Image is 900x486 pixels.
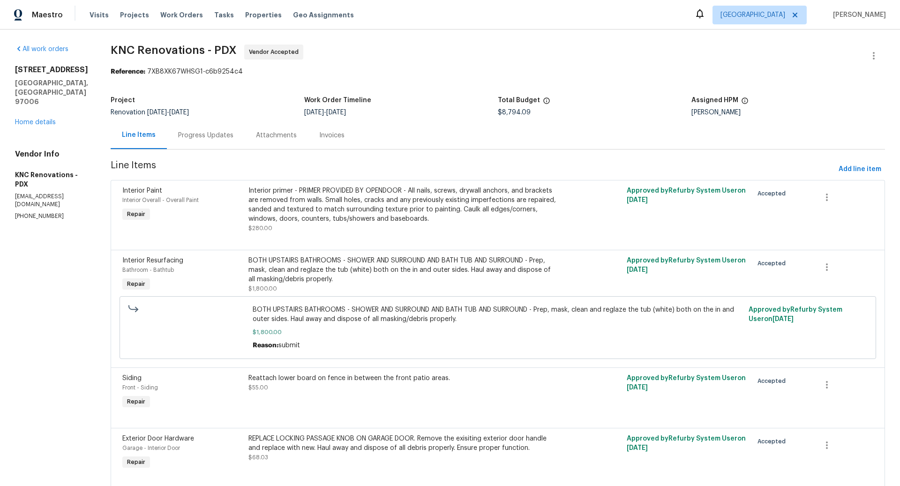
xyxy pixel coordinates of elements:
span: Accepted [757,259,789,268]
span: Interior Paint [122,187,162,194]
span: Approved by Refurby System User on [627,435,746,451]
span: Reason: [253,342,278,349]
span: Garage - Interior Door [122,445,180,451]
h5: Work Order Timeline [304,97,371,104]
span: $8,794.09 [498,109,531,116]
span: [GEOGRAPHIC_DATA] [720,10,785,20]
h2: [STREET_ADDRESS] [15,65,88,75]
div: Progress Updates [178,131,233,140]
span: [DATE] [627,445,648,451]
p: [PHONE_NUMBER] [15,212,88,220]
b: Reference: [111,68,145,75]
span: Approved by Refurby System User on [627,187,746,203]
h5: Total Budget [498,97,540,104]
span: Accepted [757,189,789,198]
span: Siding [122,375,142,381]
h4: Vendor Info [15,150,88,159]
span: Approved by Refurby System User on [749,307,842,322]
span: Interior Resurfacing [122,257,183,264]
div: Invoices [319,131,345,140]
h5: Assigned HPM [691,97,738,104]
span: Repair [123,279,149,289]
span: [DATE] [169,109,189,116]
span: The total cost of line items that have been proposed by Opendoor. This sum includes line items th... [543,97,550,109]
h5: Project [111,97,135,104]
span: [DATE] [304,109,324,116]
span: Repair [123,209,149,219]
span: Projects [120,10,149,20]
div: Reattach lower board on fence in between the front patio areas. [248,374,558,383]
h5: KNC Renovations - PDX [15,170,88,189]
span: Renovation [111,109,189,116]
span: [DATE] [627,384,648,391]
span: [DATE] [326,109,346,116]
span: $280.00 [248,225,272,231]
span: $1,800.00 [253,328,743,337]
span: Approved by Refurby System User on [627,257,746,273]
span: Accepted [757,376,789,386]
h5: [GEOGRAPHIC_DATA], [GEOGRAPHIC_DATA] 97006 [15,78,88,106]
a: All work orders [15,46,68,52]
button: Add line item [835,161,885,178]
span: Maestro [32,10,63,20]
span: [DATE] [772,316,794,322]
span: Work Orders [160,10,203,20]
span: [DATE] [627,197,648,203]
div: BOTH UPSTAIRS BATHROOMS - SHOWER AND SURROUND AND BATH TUB AND SURROUND - Prep, mask, clean and r... [248,256,558,284]
span: Front - Siding [122,385,158,390]
span: $55.00 [248,385,268,390]
span: Properties [245,10,282,20]
span: KNC Renovations - PDX [111,45,237,56]
span: Add line item [839,164,881,175]
div: Interior primer - PRIMER PROVIDED BY OPENDOOR - All nails, screws, drywall anchors, and brackets ... [248,186,558,224]
span: [PERSON_NAME] [829,10,886,20]
span: Repair [123,397,149,406]
div: [PERSON_NAME] [691,109,885,116]
span: Geo Assignments [293,10,354,20]
span: $68.03 [248,455,268,460]
div: 7XB8XK67WHSG1-c6b9254c4 [111,67,885,76]
span: The hpm assigned to this work order. [741,97,749,109]
span: Repair [123,457,149,467]
div: REPLACE LOCKING PASSAGE KNOB ON GARAGE DOOR. Remove the exisiting exterior door handle and replac... [248,434,558,453]
span: Exterior Door Hardware [122,435,194,442]
span: [DATE] [627,267,648,273]
a: Home details [15,119,56,126]
span: - [304,109,346,116]
div: Attachments [256,131,297,140]
span: Visits [90,10,109,20]
span: Accepted [757,437,789,446]
span: - [147,109,189,116]
span: Bathroom - Bathtub [122,267,174,273]
span: submit [278,342,300,349]
span: Line Items [111,161,835,178]
span: Vendor Accepted [249,47,302,57]
span: [DATE] [147,109,167,116]
span: BOTH UPSTAIRS BATHROOMS - SHOWER AND SURROUND AND BATH TUB AND SURROUND - Prep, mask, clean and r... [253,305,743,324]
span: Approved by Refurby System User on [627,375,746,391]
span: Interior Overall - Overall Paint [122,197,199,203]
span: $1,800.00 [248,286,277,292]
span: Tasks [214,12,234,18]
div: Line Items [122,130,156,140]
p: [EMAIL_ADDRESS][DOMAIN_NAME] [15,193,88,209]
